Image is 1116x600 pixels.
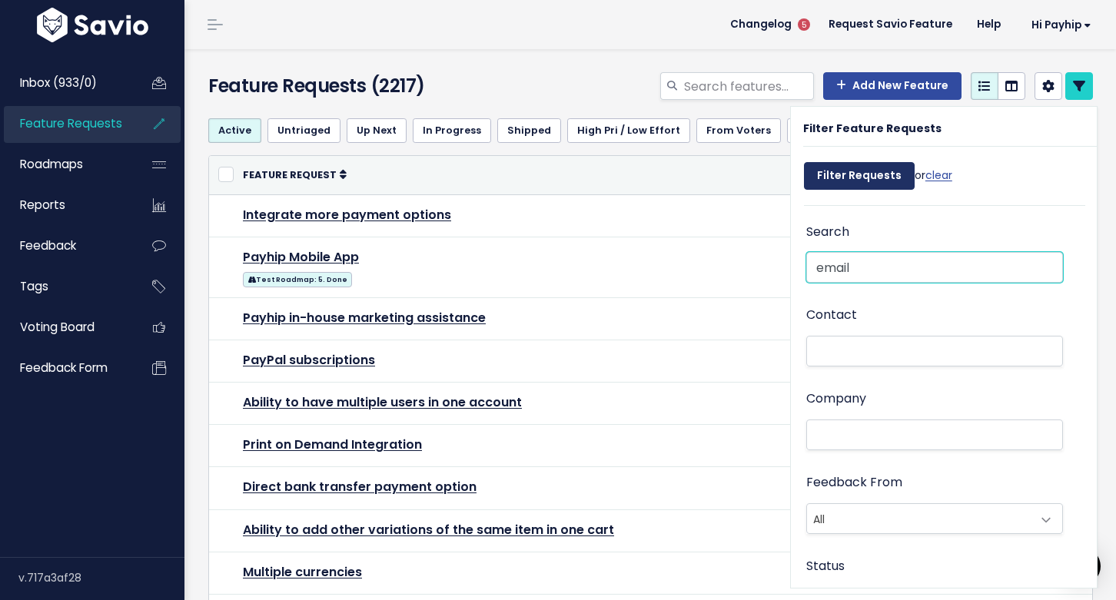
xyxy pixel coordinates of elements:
td: 121 [769,425,865,467]
span: Reports [20,197,65,213]
a: clear [925,167,952,183]
span: Test Roadmap: 5. Done [243,272,352,287]
a: Up Next [347,118,407,143]
a: PayPal subscriptions [243,351,375,369]
ul: Filter feature requests [208,118,1093,143]
span: Feedback [20,237,76,254]
a: Voting Board [4,310,128,345]
a: Print on Demand Integration [243,436,422,453]
td: 103 [769,467,865,509]
td: 127 [769,383,865,425]
a: Add New Feature [823,72,962,100]
td: 169 [769,237,865,297]
span: Changelog [730,19,792,30]
a: Tags [4,269,128,304]
a: Payhip in-house marketing assistance [243,309,486,327]
td: 499 [769,194,865,237]
a: High Pri / Low Effort [567,118,690,143]
input: Search features... [683,72,814,100]
span: Feature Request [243,168,337,181]
a: Payhip Mobile App [243,248,359,266]
a: Feedback form [4,350,128,386]
span: All [807,504,1031,533]
span: Inbox (933/0) [20,75,97,91]
span: Roadmaps [20,156,83,172]
a: Feature Requests [4,106,128,141]
a: Multiple currencies [243,563,362,581]
input: Search Features [806,252,1063,283]
a: Ability to have multiple users in one account [243,393,522,411]
a: Direct bank transfer payment option [243,478,477,496]
a: Active [208,118,261,143]
span: Voting Board [20,319,95,335]
td: 97 [769,552,865,594]
span: Feedback form [20,360,108,376]
a: Request Savio Feature [816,13,965,36]
a: Integrate more payment options [243,206,451,224]
a: Untriaged [267,118,340,143]
a: Inbox (933/0) [4,65,128,101]
a: Test Roadmap: 5. Done [243,269,352,288]
td: 153 [769,297,865,340]
label: Status [806,555,845,578]
h4: Feature Requests (2217) [208,72,488,100]
div: v.717a3af28 [18,558,184,598]
td: 128 [769,340,865,382]
a: In Progress [413,118,491,143]
input: Filter Requests [804,162,915,190]
div: or [804,154,952,205]
span: 5 [798,18,810,31]
label: Company [806,388,866,410]
span: Tags [20,278,48,294]
strong: Filter Feature Requests [803,121,942,136]
a: All [787,118,820,143]
img: logo-white.9d6f32f41409.svg [33,8,152,42]
a: Shipped [497,118,561,143]
span: Hi Payhip [1031,19,1091,31]
a: Feature Request [243,167,347,182]
a: Roadmaps [4,147,128,182]
a: Feedback [4,228,128,264]
span: Feature Requests [20,115,122,131]
label: Search [806,221,849,244]
td: 98 [769,509,865,552]
a: Hi Payhip [1013,13,1104,37]
label: Feedback From [806,472,902,494]
label: Contact [806,304,857,327]
a: Reports [4,187,128,223]
a: Ability to add other variations of the same item in one cart [243,521,614,539]
a: Help [965,13,1013,36]
a: From Voters [696,118,781,143]
span: All [806,503,1063,534]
